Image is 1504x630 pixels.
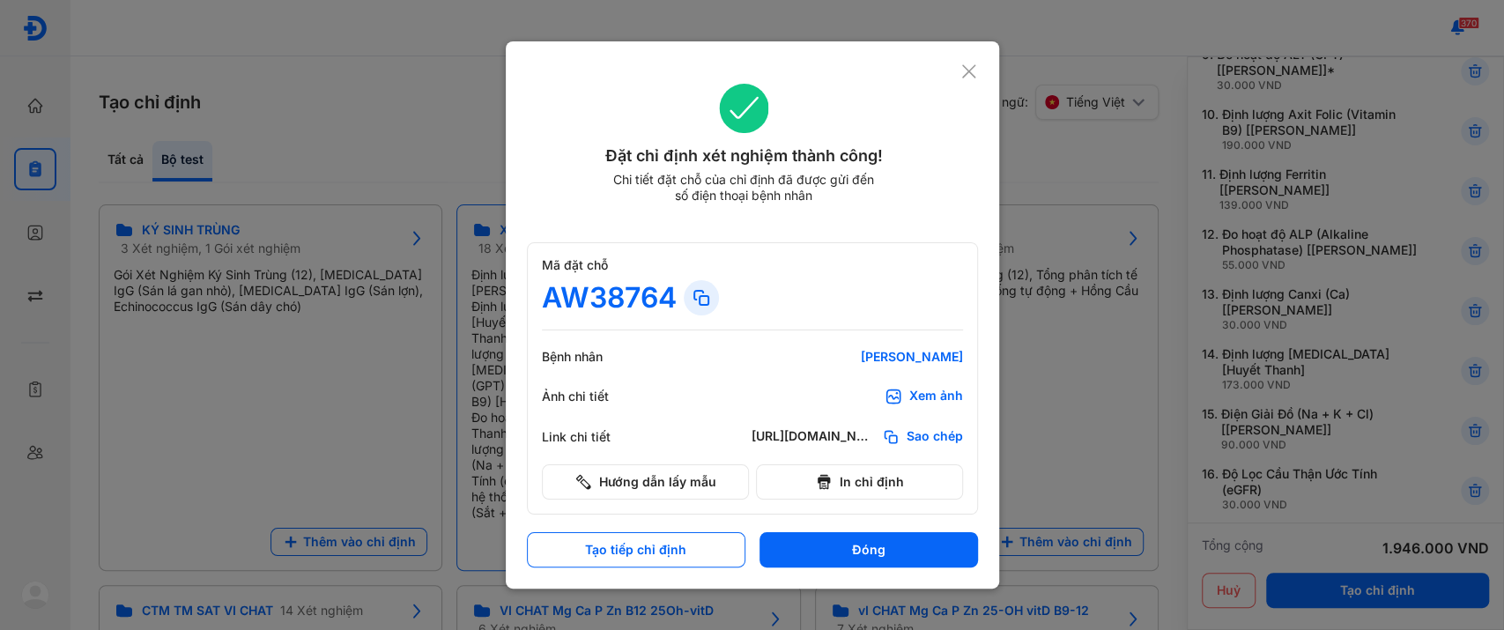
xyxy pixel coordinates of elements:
[542,464,749,500] button: Hướng dẫn lấy mẫu
[907,428,963,446] span: Sao chép
[542,389,648,404] div: Ảnh chi tiết
[756,464,963,500] button: In chỉ định
[909,388,963,405] div: Xem ảnh
[752,428,875,446] div: [URL][DOMAIN_NAME]
[527,144,961,168] div: Đặt chỉ định xét nghiệm thành công!
[542,429,648,445] div: Link chi tiết
[542,257,963,273] div: Mã đặt chỗ
[752,349,963,365] div: [PERSON_NAME]
[527,532,745,567] button: Tạo tiếp chỉ định
[542,280,677,315] div: AW38764
[542,349,648,365] div: Bệnh nhân
[759,532,978,567] button: Đóng
[605,172,882,204] div: Chi tiết đặt chỗ của chỉ định đã được gửi đến số điện thoại bệnh nhân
